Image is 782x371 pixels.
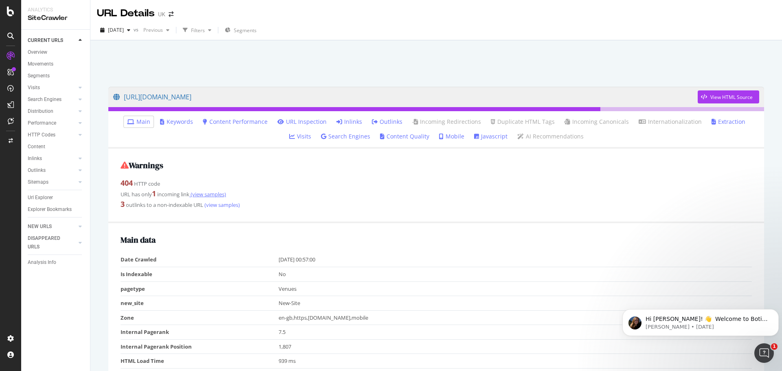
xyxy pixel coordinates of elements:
[412,118,481,126] a: Incoming Redirections
[28,107,53,116] div: Distribution
[28,60,53,68] div: Movements
[28,166,46,175] div: Outlinks
[160,118,193,126] a: Keywords
[127,118,150,126] a: Main
[121,354,279,369] td: HTML Load Time
[279,281,752,296] td: Venues
[222,24,260,37] button: Segments
[279,339,752,354] td: 1,807
[28,154,76,163] a: Inlinks
[28,48,47,57] div: Overview
[121,325,279,340] td: Internal Pagerank
[380,132,429,140] a: Content Quality
[710,94,753,101] div: View HTML Source
[439,132,464,140] a: Mobile
[108,26,124,33] span: 2025 Sep. 20th
[28,166,76,175] a: Outlinks
[121,296,279,311] td: new_site
[336,118,362,126] a: Inlinks
[152,189,156,198] strong: 1
[712,118,745,126] a: Extraction
[279,325,752,340] td: 7.5
[565,118,629,126] a: Incoming Canonicals
[28,60,84,68] a: Movements
[28,143,84,151] a: Content
[28,83,76,92] a: Visits
[121,235,752,244] h2: Main data
[97,24,134,37] button: [DATE]
[113,87,698,107] a: [URL][DOMAIN_NAME]
[140,26,163,33] span: Previous
[121,310,279,325] td: Zone
[619,292,782,349] iframe: Intercom notifications message
[28,193,53,202] div: Url Explorer
[180,24,215,37] button: Filters
[28,95,62,104] div: Search Engines
[121,339,279,354] td: Internal Pagerank Position
[474,132,507,140] a: Javascript
[121,178,133,188] strong: 404
[169,11,174,17] div: arrow-right-arrow-left
[28,258,84,267] a: Analysis Info
[698,90,759,103] button: View HTML Source
[28,83,40,92] div: Visits
[97,7,155,20] div: URL Details
[134,26,140,33] span: vs
[279,267,752,281] td: No
[28,222,52,231] div: NEW URLS
[28,48,84,57] a: Overview
[28,119,76,127] a: Performance
[121,267,279,281] td: Is Indexable
[279,296,752,311] td: New-Site
[639,118,702,126] a: Internationalization
[121,178,752,189] div: HTTP code
[121,199,752,210] div: outlinks to a non-indexable URL
[28,119,56,127] div: Performance
[28,95,76,104] a: Search Engines
[121,161,752,170] h2: Warnings
[189,191,226,198] a: (view samples)
[517,132,584,140] a: AI Recommendations
[279,252,752,267] td: [DATE] 00:57:00
[28,234,69,251] div: DISAPPEARED URLS
[491,118,555,126] a: Duplicate HTML Tags
[277,118,327,126] a: URL Inspection
[28,36,76,45] a: CURRENT URLS
[754,343,774,363] iframe: Intercom live chat
[28,131,55,139] div: HTTP Codes
[28,131,76,139] a: HTTP Codes
[121,199,125,209] strong: 3
[28,178,48,187] div: Sitemaps
[28,143,45,151] div: Content
[28,193,84,202] a: Url Explorer
[28,258,56,267] div: Analysis Info
[28,72,84,80] a: Segments
[28,222,76,231] a: NEW URLS
[191,27,205,34] div: Filters
[203,201,240,209] a: (view samples)
[279,354,752,369] td: 939 ms
[28,36,63,45] div: CURRENT URLS
[28,7,83,13] div: Analytics
[321,132,370,140] a: Search Engines
[279,310,752,325] td: en-gb,https,[DOMAIN_NAME],mobile
[771,343,778,350] span: 1
[203,118,268,126] a: Content Performance
[28,234,76,251] a: DISAPPEARED URLS
[372,118,402,126] a: Outlinks
[28,72,50,80] div: Segments
[234,27,257,34] span: Segments
[140,24,173,37] button: Previous
[289,132,311,140] a: Visits
[28,205,84,214] a: Explorer Bookmarks
[121,281,279,296] td: pagetype
[158,10,165,18] div: UK
[28,107,76,116] a: Distribution
[121,252,279,267] td: Date Crawled
[28,13,83,23] div: SiteCrawler
[28,205,72,214] div: Explorer Bookmarks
